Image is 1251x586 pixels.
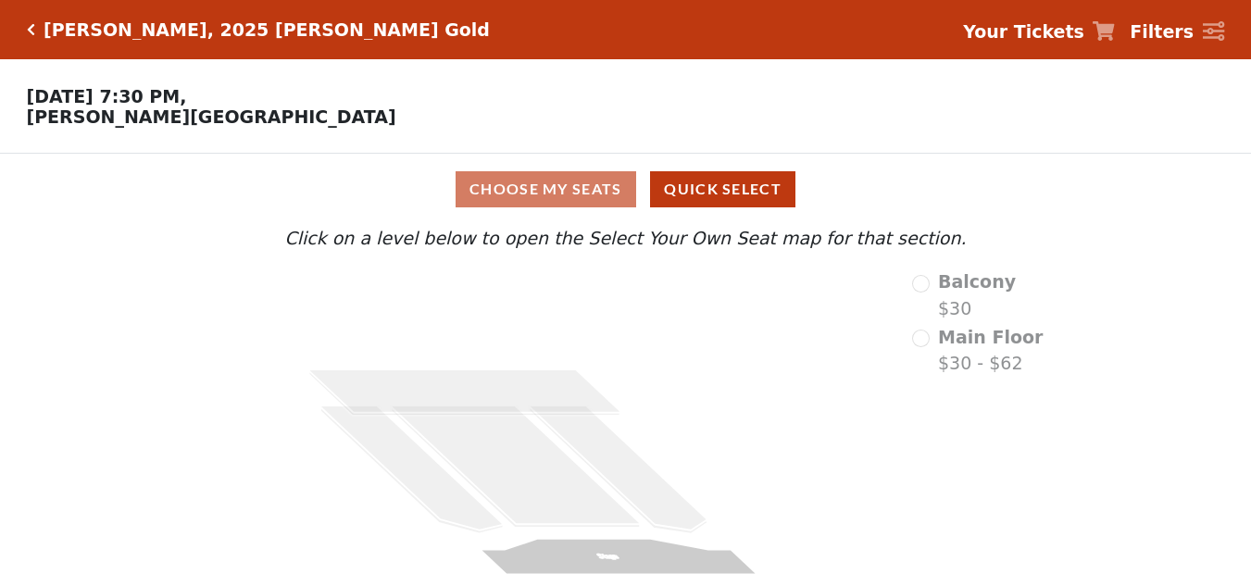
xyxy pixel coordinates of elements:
[938,268,1016,321] label: $30
[963,21,1084,42] strong: Your Tickets
[1130,19,1224,45] a: Filters
[309,369,620,416] g: Balcony - Seats Available: 0
[44,19,490,41] h5: [PERSON_NAME], 2025 [PERSON_NAME] Gold
[594,552,620,559] text: Stage
[938,324,1043,377] label: $30 - $62
[169,225,1082,252] p: Click on a level below to open the Select Your Own Seat map for that section.
[1130,21,1194,42] strong: Filters
[27,23,35,36] a: Click here to go back to filters
[938,271,1016,292] span: Balcony
[963,19,1115,45] a: Your Tickets
[320,405,707,534] g: Main Floor - Seats Available: 0
[650,171,795,207] button: Quick Select
[938,327,1043,347] span: Main Floor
